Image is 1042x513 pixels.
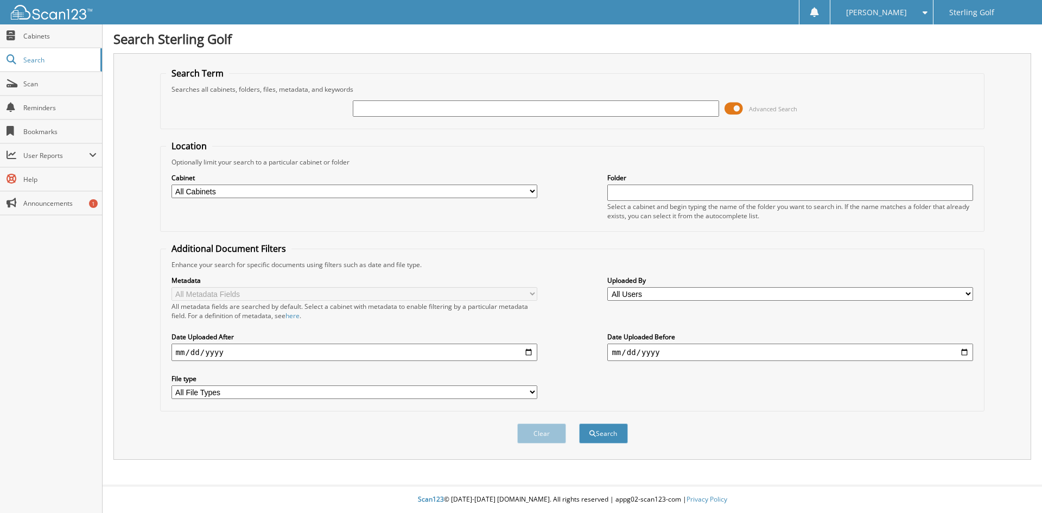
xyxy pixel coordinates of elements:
div: 1 [89,199,98,208]
span: Bookmarks [23,127,97,136]
span: Reminders [23,103,97,112]
legend: Location [166,140,212,152]
input: end [607,344,973,361]
span: Help [23,175,97,184]
label: File type [171,374,537,383]
label: Date Uploaded Before [607,332,973,341]
a: Privacy Policy [687,495,727,504]
h1: Search Sterling Golf [113,30,1031,48]
div: Enhance your search for specific documents using filters such as date and file type. [166,260,979,269]
legend: Search Term [166,67,229,79]
label: Metadata [171,276,537,285]
label: Uploaded By [607,276,973,285]
span: Scan [23,79,97,88]
span: [PERSON_NAME] [846,9,907,16]
span: Search [23,55,95,65]
span: Cabinets [23,31,97,41]
button: Clear [517,423,566,444]
div: Optionally limit your search to a particular cabinet or folder [166,157,979,167]
legend: Additional Document Filters [166,243,291,255]
span: Sterling Golf [949,9,994,16]
div: All metadata fields are searched by default. Select a cabinet with metadata to enable filtering b... [171,302,537,320]
div: Select a cabinet and begin typing the name of the folder you want to search in. If the name match... [607,202,973,220]
span: Announcements [23,199,97,208]
span: Advanced Search [749,105,797,113]
span: User Reports [23,151,89,160]
div: © [DATE]-[DATE] [DOMAIN_NAME]. All rights reserved | appg02-scan123-com | [103,486,1042,513]
button: Search [579,423,628,444]
img: scan123-logo-white.svg [11,5,92,20]
a: here [285,311,300,320]
label: Folder [607,173,973,182]
label: Date Uploaded After [171,332,537,341]
input: start [171,344,537,361]
span: Scan123 [418,495,444,504]
label: Cabinet [171,173,537,182]
div: Searches all cabinets, folders, files, metadata, and keywords [166,85,979,94]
